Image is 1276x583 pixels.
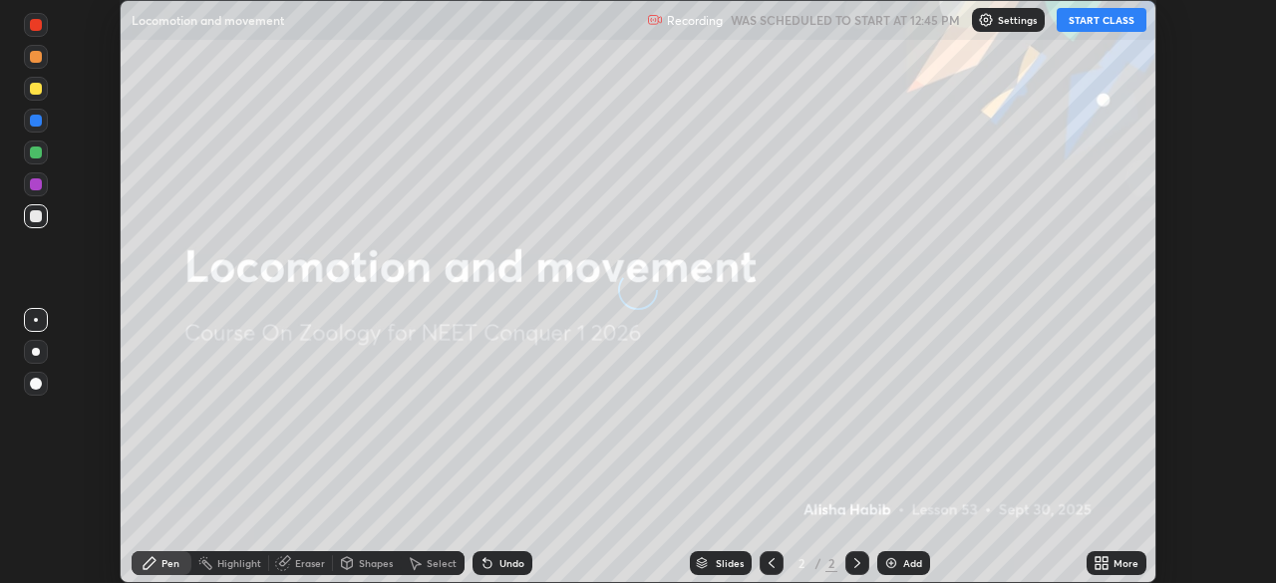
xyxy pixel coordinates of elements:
div: Eraser [295,558,325,568]
p: Settings [998,15,1037,25]
div: / [815,557,821,569]
div: Add [903,558,922,568]
h5: WAS SCHEDULED TO START AT 12:45 PM [731,11,960,29]
img: recording.375f2c34.svg [647,12,663,28]
p: Recording [667,13,723,28]
div: Undo [499,558,524,568]
div: Slides [716,558,744,568]
img: class-settings-icons [978,12,994,28]
p: Locomotion and movement [132,12,284,28]
div: Shapes [359,558,393,568]
div: Highlight [217,558,261,568]
div: Select [427,558,457,568]
button: START CLASS [1057,8,1146,32]
img: add-slide-button [883,555,899,571]
div: Pen [161,558,179,568]
div: 2 [792,557,811,569]
div: 2 [825,554,837,572]
div: More [1114,558,1138,568]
